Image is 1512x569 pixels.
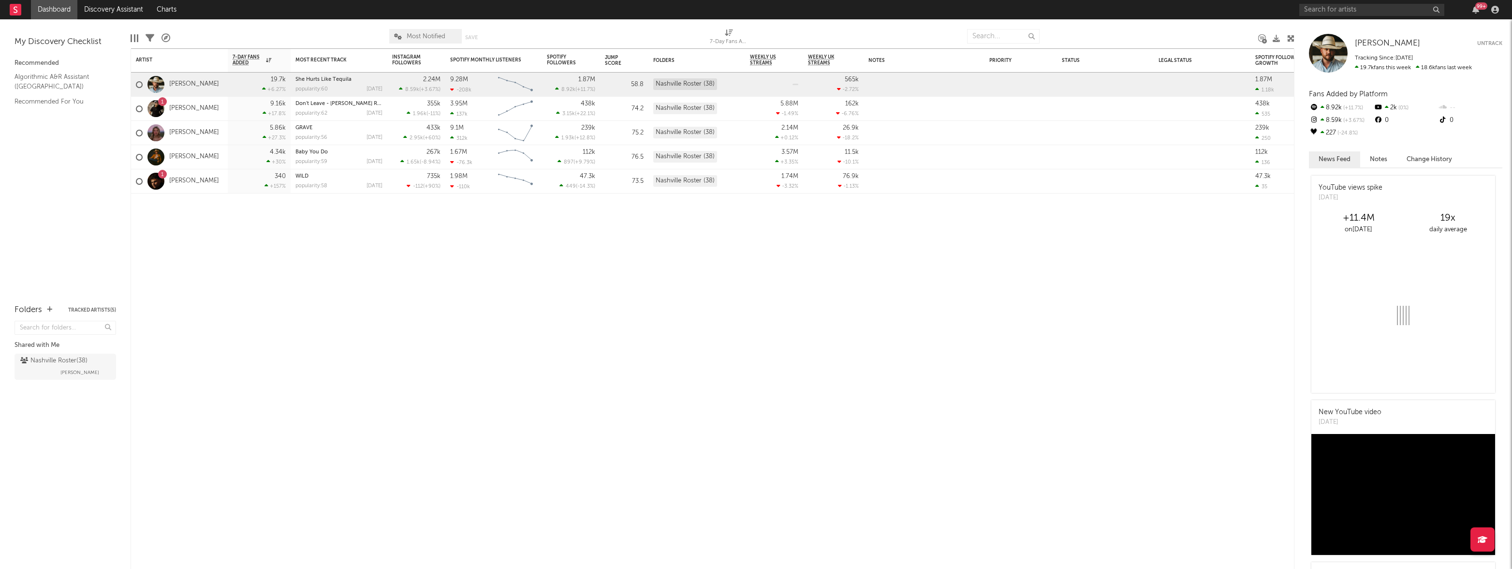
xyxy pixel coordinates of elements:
div: 1.67M [450,149,467,155]
input: Search for folders... [15,321,116,335]
div: -18.2 % [837,135,859,141]
div: YouTube views spike [1319,183,1382,193]
svg: Chart title [494,145,537,169]
div: ( ) [400,159,440,165]
div: Nashville Roster (38) [653,127,717,138]
div: 8.59k [1309,114,1373,127]
a: [PERSON_NAME] [1355,39,1420,48]
div: [DATE] [367,159,382,165]
div: 250 [1255,135,1271,141]
div: Spotify Followers Daily Growth [1255,55,1328,66]
span: +12.8 % [576,135,594,141]
a: [PERSON_NAME] [169,153,219,161]
div: 227 [1309,127,1373,139]
div: ( ) [407,110,440,117]
div: 75.2 [605,127,644,139]
div: 11.5k [845,149,859,155]
span: 1.65k [407,160,420,165]
a: [PERSON_NAME] [169,177,219,185]
span: [PERSON_NAME] [60,367,99,378]
a: She Hurts Like Tequila [295,77,352,82]
div: WILD [295,174,382,179]
div: Spotify Followers [547,54,581,66]
div: on [DATE] [1314,224,1403,236]
div: 76.5 [605,151,644,163]
div: 47.3k [1255,173,1271,180]
div: 1.98M [450,173,468,180]
div: 267k [426,149,440,155]
div: 1.74M [781,173,798,180]
a: [PERSON_NAME] [169,105,219,113]
div: 9.28M [450,76,468,83]
div: ( ) [555,86,595,92]
div: -6.76 % [836,110,859,117]
div: +30 % [266,159,286,165]
div: +6.27 % [262,86,286,92]
div: 239k [1255,125,1269,131]
span: Fans Added by Platform [1309,90,1388,98]
span: +9.79 % [575,160,594,165]
div: popularity: 56 [295,135,327,140]
div: Status [1062,58,1125,63]
span: -8.94 % [421,160,439,165]
div: 112k [583,149,595,155]
div: New YouTube video [1319,407,1381,418]
div: 9.1M [450,125,464,131]
div: 2.24M [423,76,440,83]
div: [DATE] [367,135,382,140]
div: 535 [1255,111,1270,117]
div: +17.8 % [263,110,286,117]
div: 340 [275,173,286,180]
div: 0 [1438,114,1502,127]
span: -24.8 % [1336,131,1358,136]
span: -11 % [428,111,439,117]
input: Search for artists [1299,4,1444,16]
svg: Chart title [494,73,537,97]
div: Legal Status [1159,58,1221,63]
div: 1.87M [578,76,595,83]
span: 0 % [1397,105,1409,111]
span: -112 [413,184,423,189]
svg: Chart title [494,97,537,121]
div: popularity: 60 [295,87,328,92]
div: 565k [845,76,859,83]
div: 58.8 [605,79,644,90]
div: Edit Columns [131,24,138,52]
div: -1.49 % [776,110,798,117]
div: 74.2 [605,103,644,115]
a: [PERSON_NAME] [169,80,219,89]
div: 239k [581,125,595,131]
button: Save [465,35,478,40]
div: +3.35 % [775,159,798,165]
div: -- [1438,102,1502,114]
span: 8.92k [561,87,575,92]
div: 5.86k [270,125,286,131]
span: -14.3 % [577,184,594,189]
a: Don't Leave - [PERSON_NAME] Remix [295,101,389,106]
div: -1.13 % [838,183,859,189]
div: Filters [146,24,154,52]
div: 3.57M [781,149,798,155]
div: 0 [1373,114,1438,127]
div: 99 + [1475,2,1487,10]
div: 1.18k [1255,87,1274,93]
span: [PERSON_NAME] [1355,39,1420,47]
a: Algorithmic A&R Assistant ([GEOGRAPHIC_DATA]) [15,72,106,91]
div: 137k [450,111,468,117]
span: 1.96k [413,111,426,117]
div: Priority [989,58,1028,63]
div: -76.3k [450,159,472,165]
div: ( ) [399,86,440,92]
div: Baby You Do [295,150,382,155]
div: +11.4M [1314,212,1403,224]
div: 735k [427,173,440,180]
div: popularity: 62 [295,111,327,116]
span: 3.15k [562,111,575,117]
div: 9.16k [270,101,286,107]
div: 7-Day Fans Added (7-Day Fans Added) [710,24,749,52]
span: +11.7 % [1342,105,1363,111]
span: +60 % [425,135,439,141]
div: [DATE] [367,183,382,189]
a: GRAVE [295,125,312,131]
div: 8.92k [1309,102,1373,114]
